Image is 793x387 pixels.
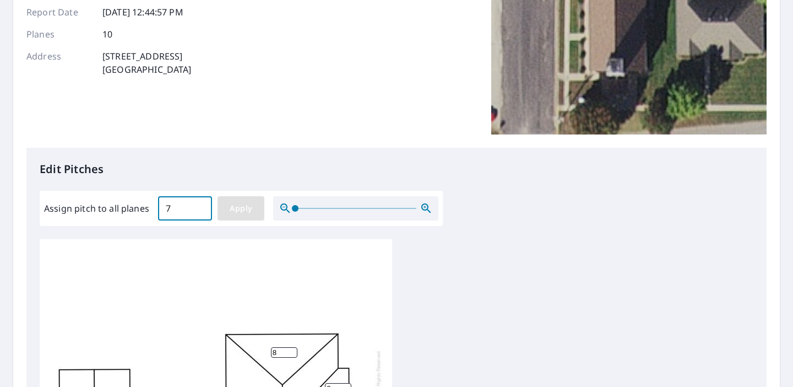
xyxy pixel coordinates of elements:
[158,193,212,224] input: 00.0
[102,28,112,41] p: 10
[26,6,93,19] p: Report Date
[26,28,93,41] p: Planes
[218,196,264,221] button: Apply
[26,50,93,76] p: Address
[40,161,753,178] p: Edit Pitches
[226,202,256,216] span: Apply
[102,6,183,19] p: [DATE] 12:44:57 PM
[102,50,192,76] p: [STREET_ADDRESS] [GEOGRAPHIC_DATA]
[44,202,149,215] label: Assign pitch to all planes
